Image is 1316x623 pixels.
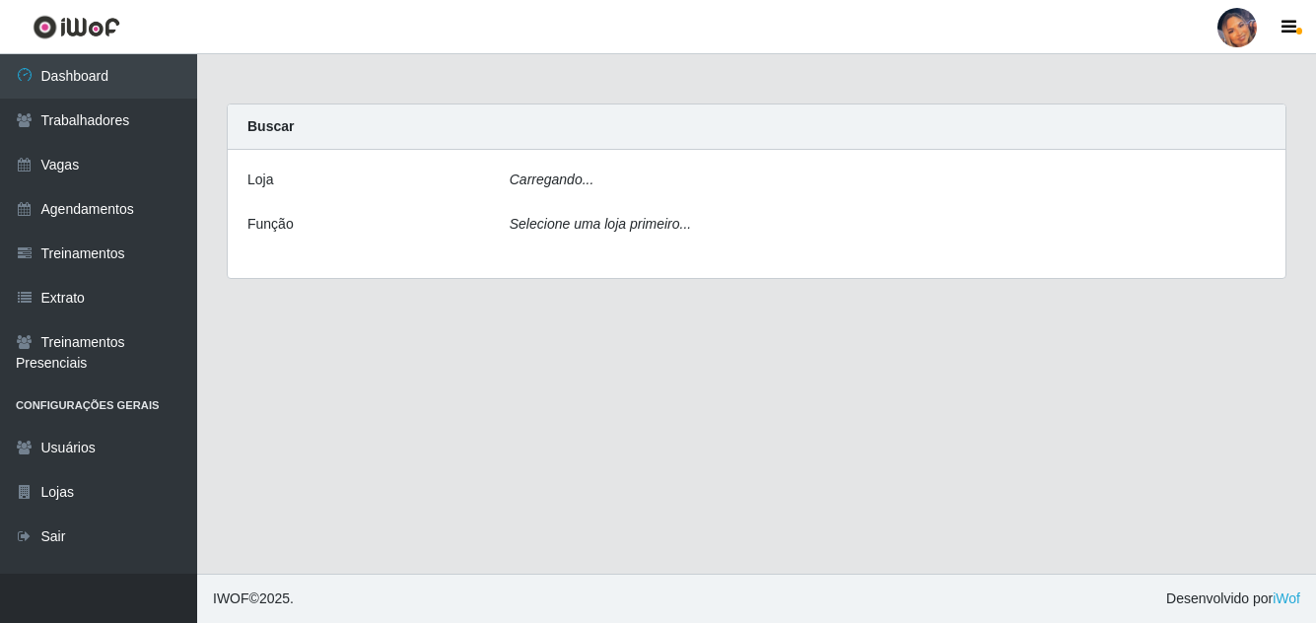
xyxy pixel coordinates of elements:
span: © 2025 . [213,588,294,609]
i: Selecione uma loja primeiro... [510,216,691,232]
label: Função [247,214,294,235]
a: iWof [1273,590,1300,606]
span: Desenvolvido por [1166,588,1300,609]
img: CoreUI Logo [33,15,120,39]
span: IWOF [213,590,249,606]
i: Carregando... [510,172,594,187]
strong: Buscar [247,118,294,134]
label: Loja [247,170,273,190]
